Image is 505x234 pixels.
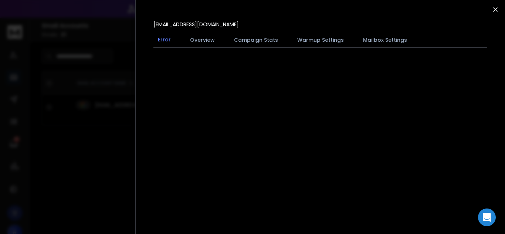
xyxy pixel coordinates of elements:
button: Mailbox Settings [359,32,411,48]
button: Overview [186,32,219,48]
button: Warmup Settings [293,32,348,48]
button: Error [153,31,175,48]
p: [EMAIL_ADDRESS][DOMAIN_NAME] [153,21,239,28]
div: Open Intercom Messenger [478,208,496,226]
button: Campaign Stats [230,32,282,48]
